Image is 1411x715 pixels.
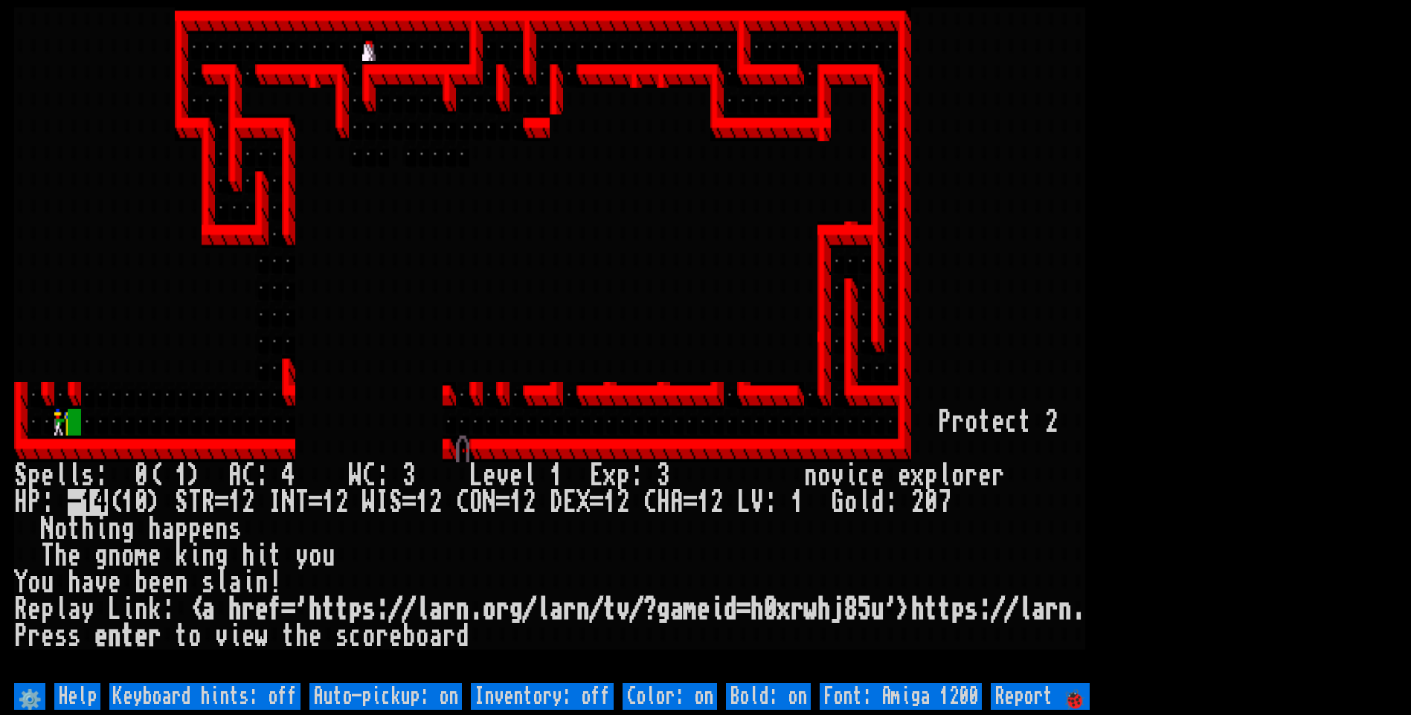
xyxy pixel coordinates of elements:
div: i [228,623,242,650]
div: l [416,596,429,623]
div: O [469,489,483,516]
div: 0 [925,489,938,516]
div: 8 [844,596,858,623]
div: e [255,596,269,623]
div: p [925,462,938,489]
input: ⚙️ [14,683,45,710]
div: l [1018,596,1032,623]
div: h [68,569,81,596]
div: e [483,462,496,489]
div: n [202,543,215,569]
div: o [965,409,978,436]
div: i [710,596,724,623]
div: P [28,489,41,516]
div: v [831,462,844,489]
div: v [496,462,510,489]
div: A [228,462,242,489]
div: h [228,596,242,623]
div: r [1045,596,1058,623]
div: 1 [416,489,429,516]
div: o [362,623,376,650]
div: l [54,462,68,489]
div: s [362,596,376,623]
div: h [309,596,322,623]
div: c [349,623,362,650]
div: : [255,462,269,489]
div: D [550,489,563,516]
div: e [41,623,54,650]
div: / [590,596,603,623]
div: 3 [402,462,416,489]
div: t [322,596,335,623]
div: e [898,462,911,489]
div: d [724,596,737,623]
div: u [41,569,54,596]
div: = [590,489,603,516]
div: 2 [242,489,255,516]
div: e [697,596,710,623]
div: ! [269,569,282,596]
div: r [376,623,389,650]
div: 0 [135,462,148,489]
div: s [81,462,94,489]
div: E [563,489,576,516]
div: a [670,596,684,623]
div: N [483,489,496,516]
div: r [443,623,456,650]
div: R [14,596,28,623]
div: n [456,596,469,623]
div: : [41,489,54,516]
div: : [94,462,108,489]
div: T [295,489,309,516]
mark: 4 [94,489,108,516]
div: g [121,516,135,543]
div: r [148,623,161,650]
div: h [148,516,161,543]
div: l [68,462,81,489]
div: 1 [510,489,523,516]
div: Y [14,569,28,596]
div: C [643,489,657,516]
div: 2 [911,489,925,516]
div: e [68,543,81,569]
div: / [389,596,402,623]
div: 5 [858,596,871,623]
div: e [242,623,255,650]
div: : [884,489,898,516]
div: e [309,623,322,650]
div: k [148,596,161,623]
div: = [309,489,322,516]
div: h [295,623,309,650]
div: / [523,596,536,623]
div: X [576,489,590,516]
div: T [41,543,54,569]
div: r [443,596,456,623]
div: n [1058,596,1072,623]
div: : [161,596,175,623]
div: ) [188,462,202,489]
div: l [215,569,228,596]
div: : [978,596,991,623]
div: A [670,489,684,516]
div: r [28,623,41,650]
div: : [376,462,389,489]
input: Color: on [623,683,717,710]
div: p [188,516,202,543]
div: n [255,569,269,596]
div: p [41,596,54,623]
div: o [28,569,41,596]
div: W [349,462,362,489]
div: C [456,489,469,516]
div: H [14,489,28,516]
div: a [1032,596,1045,623]
div: R [202,489,215,516]
div: l [54,596,68,623]
div: / [402,596,416,623]
div: o [483,596,496,623]
div: L [108,596,121,623]
div: g [510,596,523,623]
div: 1 [322,489,335,516]
div: h [242,543,255,569]
div: e [991,409,1005,436]
div: . [1072,596,1085,623]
